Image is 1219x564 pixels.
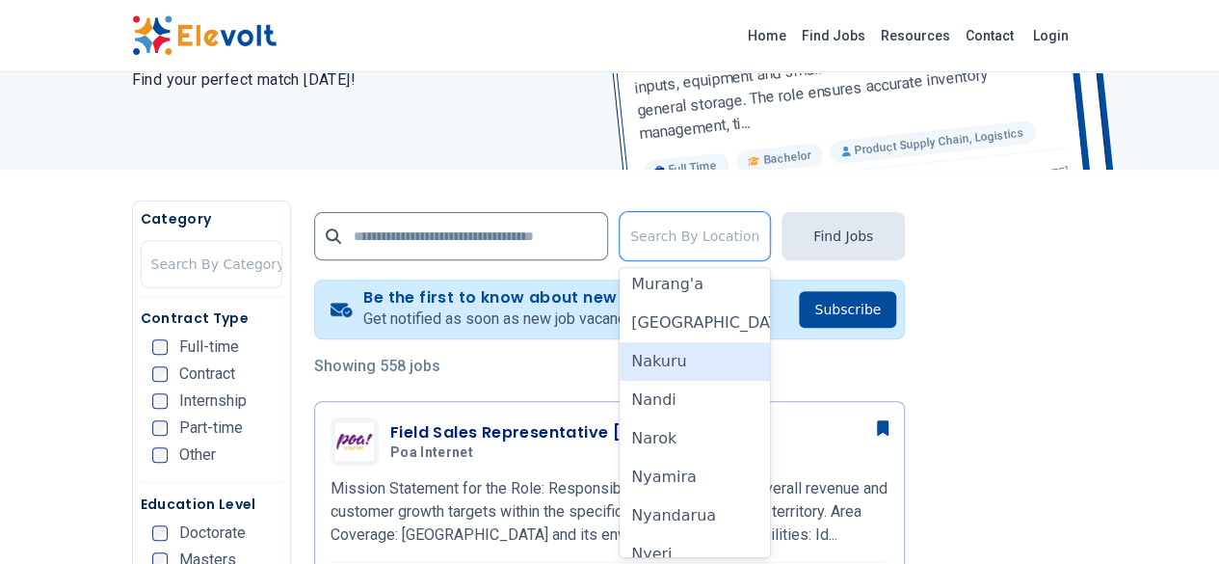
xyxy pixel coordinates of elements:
div: Nandi [620,381,770,419]
span: Contract [179,366,235,382]
div: Nyamira [620,458,770,497]
span: Poa Internet [390,444,473,462]
input: Internship [152,393,168,409]
a: Contact [958,20,1021,51]
div: [GEOGRAPHIC_DATA] [620,304,770,342]
span: Doctorate [179,525,246,541]
a: Find Jobs [794,20,873,51]
img: Elevolt [132,15,277,56]
input: Doctorate [152,525,168,541]
a: Home [740,20,794,51]
span: Internship [179,393,247,409]
h4: Be the first to know about new jobs. [363,288,727,308]
span: Full-time [179,339,239,355]
div: Nakuru [620,342,770,381]
span: Other [179,447,216,463]
p: Showing 558 jobs [314,355,905,378]
h5: Category [141,209,282,228]
p: Get notified as soon as new job vacancies are posted. [363,308,727,331]
input: Contract [152,366,168,382]
input: Full-time [152,339,168,355]
div: Narok [620,419,770,458]
span: Part-time [179,420,243,436]
p: Mission Statement for the Role: Responsible for delivering the overall revenue and customer growt... [331,477,888,547]
h5: Education Level [141,495,282,514]
h3: Field Sales Representative [PERSON_NAME] [390,421,748,444]
button: Subscribe [799,291,896,328]
div: Nyandarua [620,497,770,535]
div: Murang'a [620,265,770,304]
a: Resources [873,20,958,51]
input: Other [152,447,168,463]
h5: Contract Type [141,309,282,328]
iframe: Chat Widget [1123,471,1219,564]
button: Find Jobs [782,212,905,260]
img: Poa Internet [335,422,374,461]
input: Part-time [152,420,168,436]
a: Login [1021,16,1080,55]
